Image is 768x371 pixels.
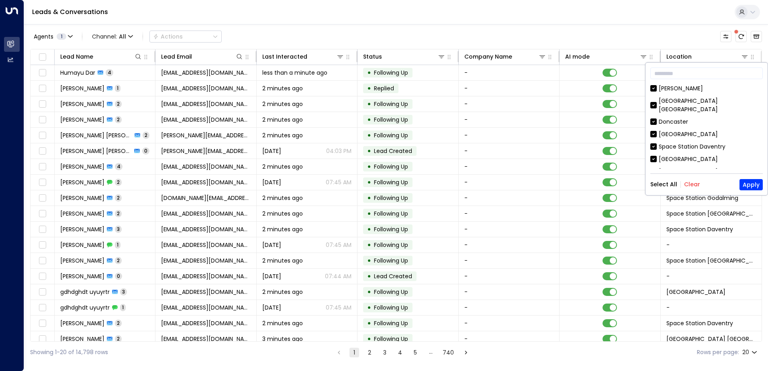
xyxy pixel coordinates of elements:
[262,69,327,77] span: less than a minute ago
[37,303,47,313] span: Toggle select row
[697,348,739,357] label: Rows per page:
[37,240,47,250] span: Toggle select row
[367,82,371,95] div: •
[262,116,303,124] span: 2 minutes ago
[464,52,546,61] div: Company Name
[374,210,408,218] span: Following Up
[367,113,371,126] div: •
[60,84,104,92] span: Jason Cooke
[60,210,104,218] span: Calum Hemming
[666,194,738,202] span: Space Station Godalming
[367,66,371,79] div: •
[161,116,250,124] span: sam_boyles@yahoo.co.uk
[374,288,408,296] span: Following Up
[161,335,250,343] span: sperringbobbie@gmail.com
[720,31,731,42] button: Customize
[262,52,307,61] div: Last Interacted
[262,194,303,202] span: 2 minutes ago
[119,33,126,40] span: All
[60,272,104,280] span: Gurmukh Das
[650,143,763,151] div: Space Station Daventry
[735,31,747,42] span: There are new threads available. Refresh the grid to view the latest updates.
[60,147,132,155] span: Jim Bob
[659,97,763,114] div: [GEOGRAPHIC_DATA] [GEOGRAPHIC_DATA]
[37,130,47,141] span: Toggle select row
[37,334,47,344] span: Toggle select row
[659,84,703,93] div: [PERSON_NAME]
[565,52,590,61] div: AI mode
[374,194,408,202] span: Following Up
[37,287,47,297] span: Toggle select row
[161,52,243,61] div: Lead Email
[367,160,371,173] div: •
[659,118,688,126] div: Doncaster
[37,52,47,62] span: Toggle select all
[60,241,104,249] span: Kinewyn Jackson
[37,146,47,156] span: Toggle select row
[650,118,763,126] div: Doncaster
[464,52,512,61] div: Company Name
[161,131,250,139] span: jamess-d-h@hotmail.com
[161,225,250,233] span: kinewyn@yahoo.co.uk
[37,209,47,219] span: Toggle select row
[367,238,371,252] div: •
[37,115,47,125] span: Toggle select row
[60,100,104,108] span: Hedley Fisher
[459,96,560,112] td: -
[262,178,281,186] span: Oct 03, 2025
[367,285,371,299] div: •
[666,225,733,233] span: Space Station Daventry
[262,304,281,312] span: Oct 04, 2025
[161,84,250,92] span: j.cooke1977@hotmail.co.uk
[60,131,132,139] span: Jim Bob
[367,175,371,189] div: •
[459,316,560,331] td: -
[115,241,121,248] span: 1
[367,332,371,346] div: •
[374,319,408,327] span: Following Up
[32,7,108,16] a: Leads & Conversations
[459,237,560,253] td: -
[459,190,560,206] td: -
[367,191,371,205] div: •
[459,128,560,143] td: -
[115,116,122,123] span: 2
[262,131,303,139] span: 2 minutes ago
[262,319,303,327] span: 2 minutes ago
[739,179,763,190] button: Apply
[115,100,122,107] span: 2
[325,272,351,280] p: 07:44 AM
[161,194,250,202] span: ghtw.travel@gmail.com
[89,31,136,42] span: Channel:
[742,347,759,358] div: 20
[374,116,408,124] span: Following Up
[426,348,435,357] div: …
[60,304,110,312] span: gdhdghdt uyuyrtr
[650,155,763,163] div: [GEOGRAPHIC_DATA]
[60,69,95,77] span: Humayu Dar
[115,226,122,232] span: 3
[374,241,408,249] span: Following Up
[661,237,762,253] td: -
[459,81,560,96] td: -
[367,301,371,314] div: •
[60,52,142,61] div: Lead Name
[650,181,677,188] button: Select All
[37,256,47,266] span: Toggle select row
[380,348,390,357] button: Go to page 3
[161,52,192,61] div: Lead Email
[659,167,763,184] div: [GEOGRAPHIC_DATA] [GEOGRAPHIC_DATA]
[60,163,104,171] span: Kasey Bushell
[374,69,408,77] span: Following Up
[666,52,692,61] div: Location
[459,331,560,347] td: -
[367,97,371,111] div: •
[367,128,371,142] div: •
[459,112,560,127] td: -
[161,319,250,327] span: sroosh.ahmed2@gmail.com
[459,143,560,159] td: -
[262,210,303,218] span: 2 minutes ago
[60,52,93,61] div: Lead Name
[666,335,756,343] span: Space Station Uxbridge
[367,222,371,236] div: •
